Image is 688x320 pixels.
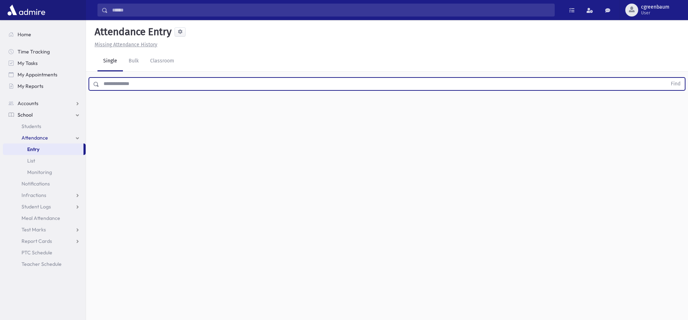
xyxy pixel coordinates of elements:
span: Meal Attendance [21,215,60,221]
span: Report Cards [21,238,52,244]
a: Students [3,121,86,132]
a: School [3,109,86,121]
span: List [27,157,35,164]
span: Home [18,31,31,38]
span: User [641,10,669,16]
span: Notifications [21,180,50,187]
span: Accounts [18,100,38,107]
h5: Attendance Entry [92,26,172,38]
span: Teacher Schedule [21,261,62,267]
span: Attendance [21,135,48,141]
a: Monitoring [3,166,86,178]
span: Students [21,123,41,130]
a: Notifications [3,178,86,189]
span: Infractions [21,192,46,198]
span: PTC Schedule [21,249,52,256]
a: Single [97,51,123,71]
a: Teacher Schedule [3,258,86,270]
a: Meal Attendance [3,212,86,224]
span: Test Marks [21,226,46,233]
img: AdmirePro [6,3,47,17]
a: Time Tracking [3,46,86,57]
a: Classroom [144,51,180,71]
span: cgreenbaum [641,4,669,10]
a: My Tasks [3,57,86,69]
a: My Appointments [3,69,86,80]
span: School [18,112,33,118]
a: Test Marks [3,224,86,235]
input: Search [108,4,554,17]
a: Infractions [3,189,86,201]
u: Missing Attendance History [95,42,157,48]
a: Accounts [3,98,86,109]
button: Find [666,78,685,90]
a: My Reports [3,80,86,92]
span: Time Tracking [18,48,50,55]
span: My Reports [18,83,43,89]
a: Report Cards [3,235,86,247]
a: Attendance [3,132,86,143]
a: Missing Attendance History [92,42,157,48]
span: Entry [27,146,39,152]
a: List [3,155,86,166]
span: My Appointments [18,71,57,78]
span: Student Logs [21,203,51,210]
span: My Tasks [18,60,38,66]
span: Monitoring [27,169,52,175]
a: Student Logs [3,201,86,212]
a: Entry [3,143,83,155]
a: Home [3,29,86,40]
a: PTC Schedule [3,247,86,258]
a: Bulk [123,51,144,71]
